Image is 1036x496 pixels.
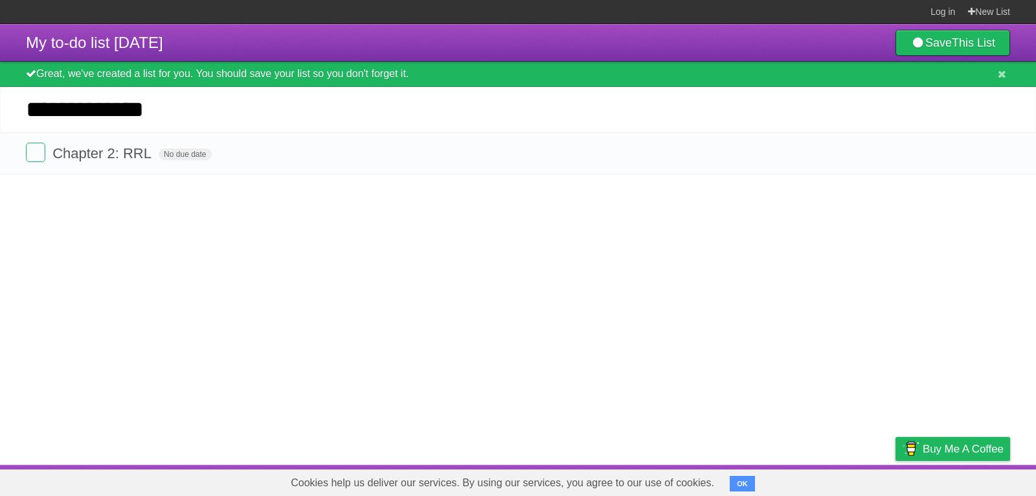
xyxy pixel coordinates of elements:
span: Chapter 2: RRL [52,145,155,161]
a: Terms [835,468,863,493]
label: Done [26,143,45,162]
span: Cookies help us deliver our services. By using our services, you agree to our use of cookies. [278,470,727,496]
a: Privacy [879,468,912,493]
a: SaveThis List [895,30,1010,56]
a: Suggest a feature [929,468,1010,493]
button: OK [730,476,755,491]
img: Buy me a coffee [902,438,919,460]
b: This List [952,36,995,49]
span: Buy me a coffee [923,438,1004,460]
a: Buy me a coffee [895,437,1010,461]
span: No due date [159,148,211,160]
a: About [723,468,750,493]
a: Developers [766,468,818,493]
span: My to-do list [DATE] [26,34,163,51]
